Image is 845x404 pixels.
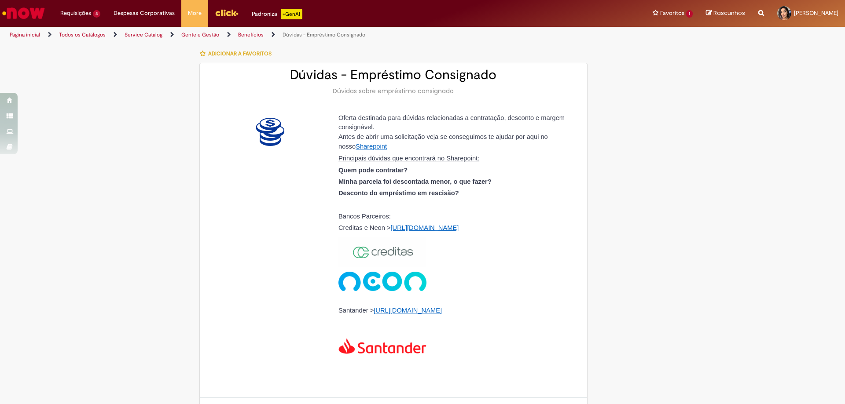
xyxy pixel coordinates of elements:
[374,307,442,314] a: [URL][DOMAIN_NAME]
[93,10,100,18] span: 4
[256,118,284,146] img: Dúvidas - Empréstimo Consignado
[181,31,219,38] a: Gente e Gestão
[1,4,46,22] img: ServiceNow
[338,225,572,232] p: Creditas e Neon >
[713,9,745,17] span: Rascunhos
[114,9,175,18] span: Despesas Corporativas
[356,142,387,150] a: Sharepoint
[283,31,365,38] a: Dúvidas - Empréstimo Consignado
[60,9,91,18] span: Requisições
[338,167,408,174] strong: Quem pode contratar?
[391,224,459,231] a: [URL][DOMAIN_NAME]
[199,44,276,63] button: Adicionar a Favoritos
[7,27,557,43] ul: Trilhas de página
[125,31,162,38] a: Service Catalog
[338,307,572,371] p: Santander >
[252,9,302,19] div: Padroniza
[706,9,745,18] a: Rascunhos
[660,9,684,18] span: Favoritos
[686,10,693,18] span: 1
[209,68,578,82] h2: Dúvidas - Empréstimo Consignado
[338,189,459,197] strong: Desconto do empréstimo em rescisão?
[338,178,492,185] strong: Minha parcela foi descontada menor, o que fazer?
[10,31,40,38] a: Página inicial
[794,9,838,17] span: [PERSON_NAME]
[215,6,239,19] img: click_logo_yellow_360x200.png
[188,9,202,18] span: More
[338,133,548,150] span: Antes de abrir uma solicitação veja se conseguimos te ajudar por aqui no nosso
[59,31,106,38] a: Todos os Catálogos
[209,87,578,95] div: Dúvidas sobre empréstimo consignado
[338,114,565,131] span: Oferta destinada para dúvidas relacionadas a contratação, desconto e margem consignável.
[238,31,264,38] a: Benefícios
[281,9,302,19] p: +GenAi
[208,50,272,57] span: Adicionar a Favoritos
[338,155,479,162] span: Principais dúvidas que encontrará no Sharepoint:
[338,213,572,220] p: Bancos Parceiros:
